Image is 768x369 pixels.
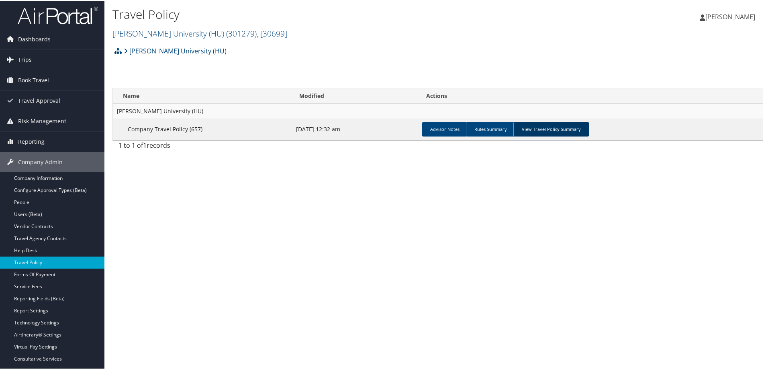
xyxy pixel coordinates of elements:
h1: Travel Policy [112,5,546,22]
td: [PERSON_NAME] University (HU) [113,103,763,118]
span: [PERSON_NAME] [705,12,755,20]
div: 1 to 1 of records [118,140,269,153]
a: View Travel Policy Summary [513,121,589,136]
a: [PERSON_NAME] University (HU) [124,42,227,58]
th: Name: activate to sort column ascending [113,88,292,103]
td: [DATE] 12:32 am [292,118,419,139]
span: ( 301279 ) [226,27,257,38]
span: , [ 30699 ] [257,27,287,38]
td: Company Travel Policy (657) [113,118,292,139]
img: airportal-logo.png [18,5,98,24]
a: [PERSON_NAME] University (HU) [112,27,287,38]
span: Book Travel [18,69,49,90]
span: Trips [18,49,32,69]
span: Risk Management [18,110,66,130]
span: Reporting [18,131,45,151]
th: Modified: activate to sort column ascending [292,88,419,103]
span: Company Admin [18,151,63,171]
a: Rules Summary [466,121,515,136]
span: Travel Approval [18,90,60,110]
a: [PERSON_NAME] [700,4,763,28]
span: 1 [143,140,147,149]
th: Actions [419,88,763,103]
a: Advisor Notes [422,121,468,136]
span: Dashboards [18,29,51,49]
